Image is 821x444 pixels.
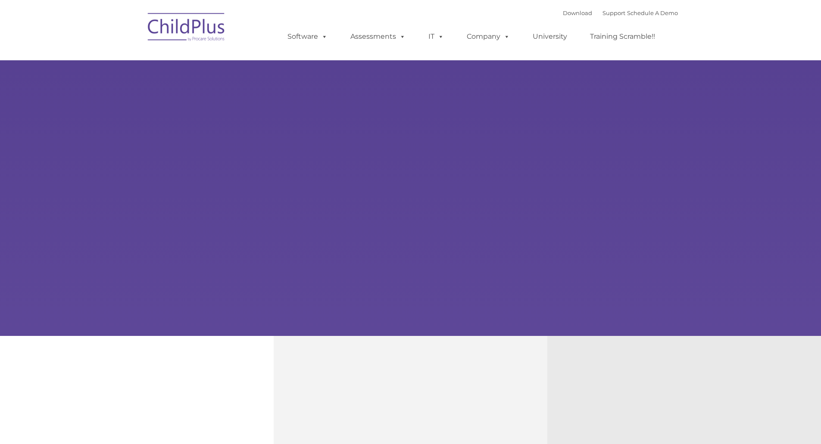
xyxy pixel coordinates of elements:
a: Support [602,9,625,16]
font: | [563,9,678,16]
a: Training Scramble!! [581,28,664,45]
a: Schedule A Demo [627,9,678,16]
a: Software [279,28,336,45]
a: Download [563,9,592,16]
img: ChildPlus by Procare Solutions [144,7,230,50]
a: University [524,28,576,45]
a: Assessments [342,28,414,45]
a: Company [458,28,518,45]
a: IT [420,28,453,45]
